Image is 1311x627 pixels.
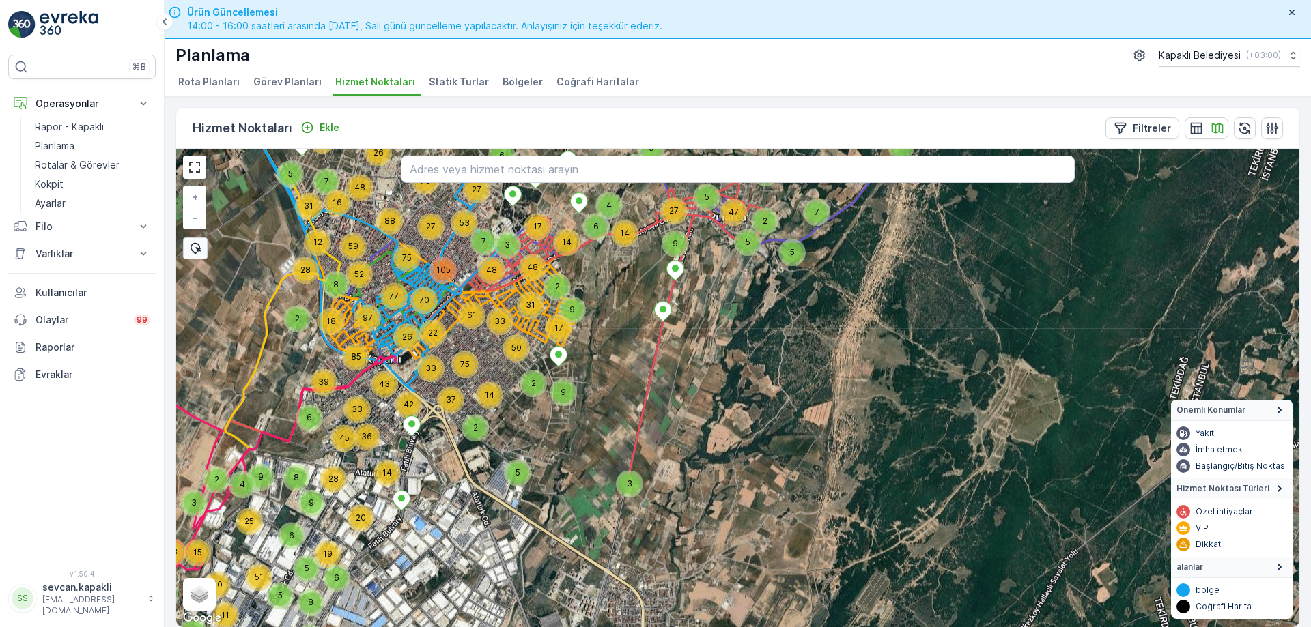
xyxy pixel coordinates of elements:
[324,189,351,216] div: 16
[559,296,586,323] div: 9
[371,370,398,398] div: 43
[192,212,199,223] span: −
[356,512,366,523] span: 20
[283,464,310,491] div: 8
[417,355,445,382] div: 33
[460,218,470,228] span: 53
[729,207,739,217] span: 47
[526,300,535,310] span: 31
[8,361,156,388] a: Evraklar
[288,169,293,179] span: 5
[8,90,156,117] button: Operasyonlar
[137,315,147,325] p: 99
[720,199,747,226] div: 47
[247,463,274,491] div: 9
[326,316,336,326] span: 18
[339,233,367,260] div: 59
[35,158,119,172] p: Rotalar & Görevler
[363,312,373,323] span: 97
[221,610,229,620] span: 11
[662,230,689,257] div: 9
[304,201,313,211] span: 31
[323,564,350,592] div: 6
[393,244,421,272] div: 75
[503,334,530,362] div: 50
[402,332,412,342] span: 26
[426,221,436,231] span: 27
[8,334,156,361] a: Raporlar
[214,474,219,484] span: 2
[499,150,505,160] span: 6
[763,216,767,226] span: 2
[346,174,373,201] div: 48
[562,237,572,247] span: 14
[203,466,230,493] div: 2
[660,197,688,224] div: 27
[309,497,314,508] span: 9
[361,431,372,441] span: 36
[623,154,650,181] div: 8
[347,504,374,531] div: 20
[1105,117,1179,139] button: Filtreler
[293,555,320,582] div: 5
[36,220,128,233] p: Filo
[1196,428,1214,439] p: Yakıt
[516,467,520,478] span: 5
[193,547,202,557] span: 15
[343,396,371,423] div: 33
[36,340,150,354] p: Raporlar
[458,302,485,329] div: 61
[1159,44,1300,67] button: Kapaklı Belediyesi(+03:00)
[467,310,477,320] span: 61
[318,377,329,387] span: 39
[620,228,630,238] span: 14
[12,587,33,609] div: SS
[429,75,489,89] span: Statik Turlar
[35,139,74,153] p: Planlama
[517,291,544,319] div: 31
[346,261,373,288] div: 52
[815,207,819,217] span: 7
[8,11,36,38] img: logo
[451,209,478,237] div: 53
[352,404,363,414] span: 33
[354,269,364,279] span: 52
[353,423,380,450] div: 36
[323,549,333,559] span: 19
[8,240,156,267] button: Varlıklar
[180,609,225,627] a: Bu bölgeyi Google Haritalar'da açın (yeni pencerede açılır)
[36,286,150,300] p: Kullanıcılar
[553,229,580,256] div: 14
[373,147,384,158] span: 26
[693,184,720,211] div: 5
[255,572,264,582] span: 51
[1196,461,1287,471] p: Başlangıç/Bitiş Noktası
[410,287,438,314] div: 70
[333,197,342,207] span: 16
[258,471,264,482] span: 9
[36,368,150,381] p: Evraklar
[308,597,313,607] span: 8
[298,489,325,516] div: 9
[412,167,439,194] div: 79
[295,119,345,136] button: Ekle
[245,564,272,591] div: 51
[437,386,464,413] div: 37
[569,304,575,315] span: 9
[1133,121,1171,135] p: Filtreler
[29,194,156,213] a: Ayarlar
[593,221,599,231] span: 6
[330,424,358,452] div: 45
[803,199,830,226] div: 7
[1196,506,1253,517] p: Özel ihtiyaçlar
[460,359,470,369] span: 75
[561,387,566,397] span: 9
[278,522,305,549] div: 6
[295,313,300,323] span: 2
[582,213,610,240] div: 6
[404,399,414,409] span: 42
[899,141,904,151] span: 2
[36,247,128,261] p: Varlıklar
[638,134,665,162] div: 9
[485,390,494,400] span: 14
